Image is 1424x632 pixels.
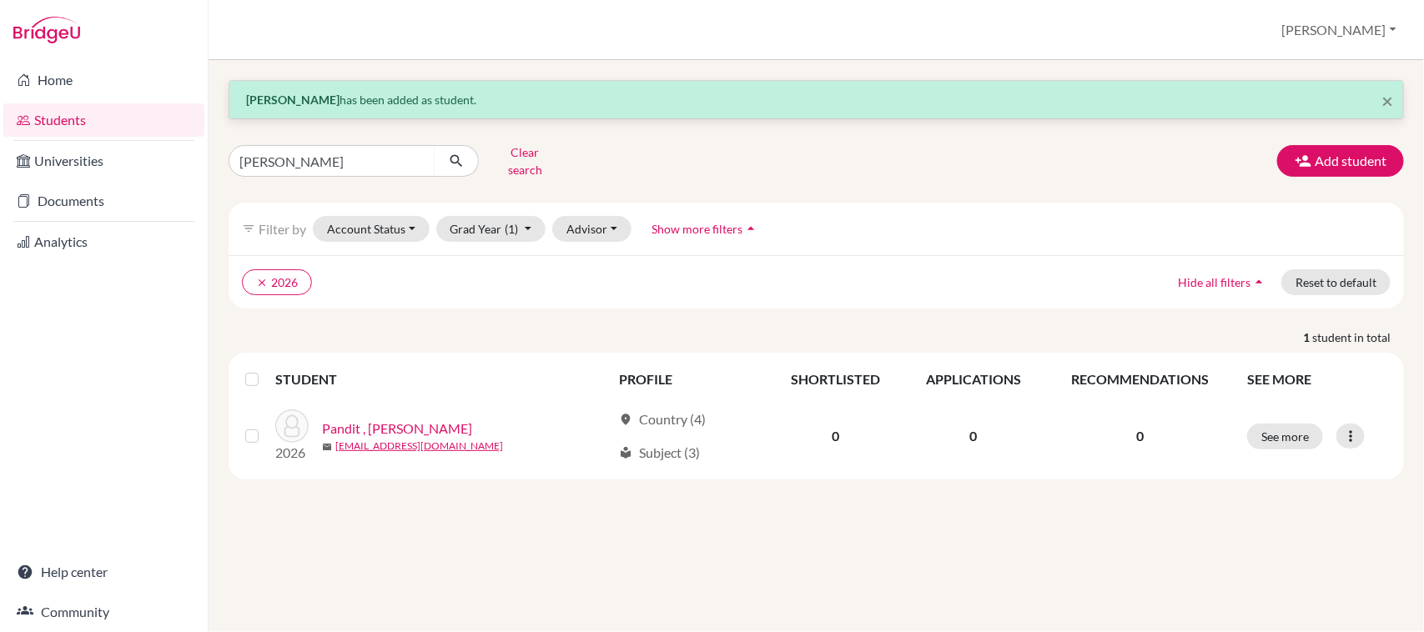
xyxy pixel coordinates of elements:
[242,269,312,295] button: clear2026
[3,63,204,97] a: Home
[619,409,706,429] div: Country (4)
[1303,329,1312,346] strong: 1
[1281,269,1391,295] button: Reset to default
[1164,269,1281,295] button: Hide all filtersarrow_drop_up
[256,277,268,288] i: clear
[619,413,632,426] span: location_on
[903,399,1044,473] td: 0
[506,222,519,236] span: (1)
[13,17,80,43] img: Bridge-U
[3,555,204,589] a: Help center
[1250,273,1267,290] i: arrow_drop_up
[3,144,204,178] a: Universities
[313,216,430,242] button: Account Status
[1178,275,1250,289] span: Hide all filters
[242,222,255,235] i: filter_list
[552,216,631,242] button: Advisor
[638,216,774,242] button: Show more filtersarrow_drop_up
[3,225,204,258] a: Analytics
[275,359,609,399] th: STUDENT
[3,595,204,629] a: Community
[1381,91,1393,111] button: Close
[259,221,306,237] span: Filter by
[275,409,309,443] img: Pandit , Kembal Prakash Kshitij
[246,91,1386,108] p: has been added as student.
[1277,145,1404,177] button: Add student
[619,443,700,463] div: Subject (3)
[1275,14,1404,46] button: [PERSON_NAME]
[609,359,769,399] th: PROFILE
[769,399,903,473] td: 0
[652,222,743,236] span: Show more filters
[1381,88,1393,113] span: ×
[1237,359,1397,399] th: SEE MORE
[3,103,204,137] a: Students
[335,439,503,454] a: [EMAIL_ADDRESS][DOMAIN_NAME]
[322,419,472,439] a: Pandit , [PERSON_NAME]
[322,442,332,452] span: mail
[619,446,632,459] span: local_library
[3,184,204,218] a: Documents
[743,220,760,237] i: arrow_drop_up
[1247,424,1323,449] button: See more
[769,359,903,399] th: SHORTLISTED
[275,443,309,463] p: 2026
[1054,426,1227,446] p: 0
[903,359,1044,399] th: APPLICATIONS
[246,93,340,107] strong: [PERSON_NAME]
[229,145,435,177] input: Find student by name...
[479,139,571,183] button: Clear search
[436,216,546,242] button: Grad Year(1)
[1044,359,1237,399] th: RECOMMENDATIONS
[1312,329,1404,346] span: student in total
